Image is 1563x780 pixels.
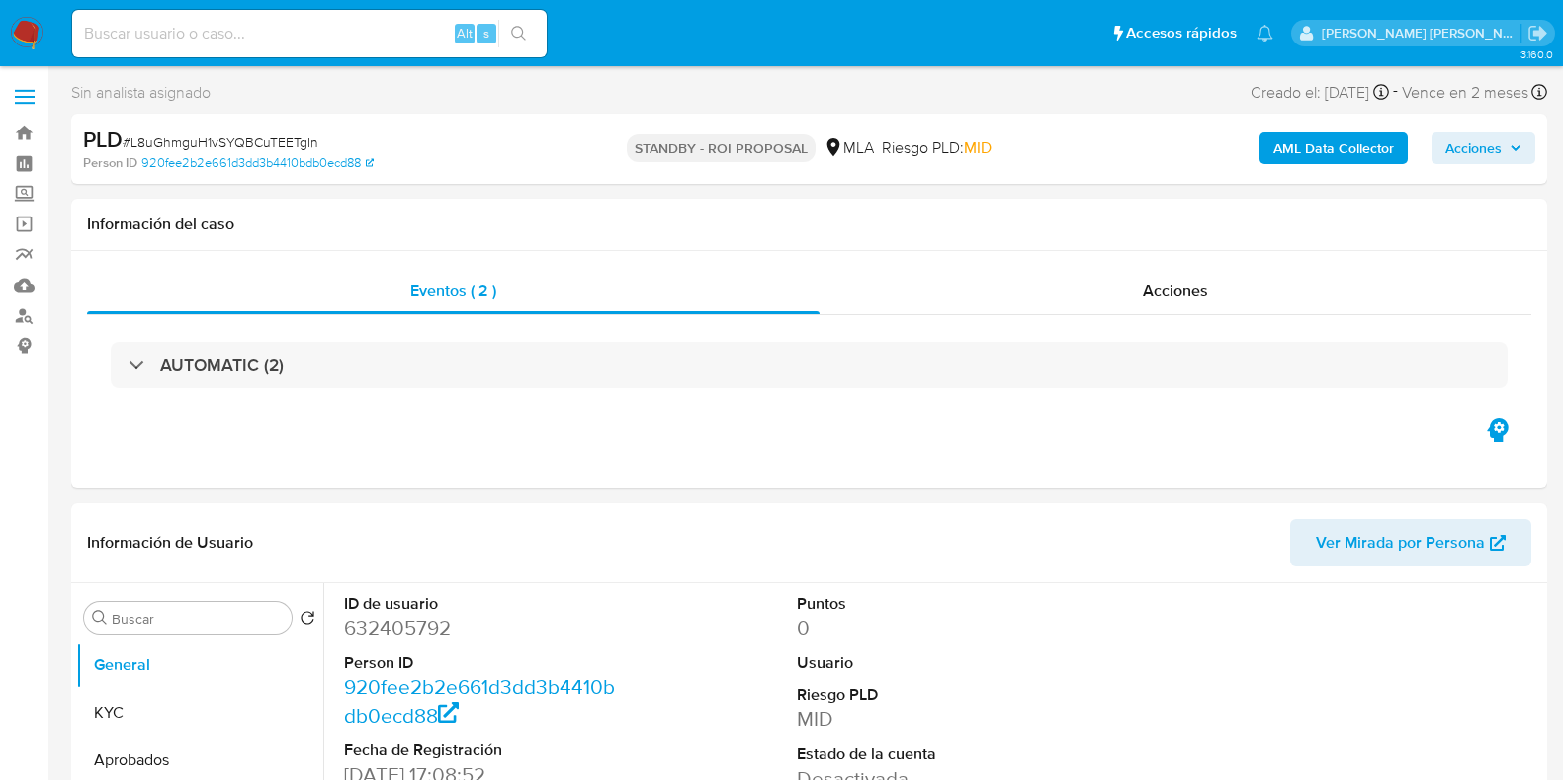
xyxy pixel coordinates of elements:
dd: MID [797,705,1080,733]
button: KYC [76,689,323,737]
dt: Usuario [797,652,1080,674]
dd: 632405792 [344,614,627,642]
button: Volver al orden por defecto [300,610,315,632]
span: Sin analista asignado [71,82,211,104]
a: Salir [1527,23,1548,43]
input: Buscar usuario o caso... [72,21,547,46]
span: Accesos rápidos [1126,23,1237,43]
dt: Riesgo PLD [797,684,1080,706]
dt: Fecha de Registración [344,739,627,761]
dt: Person ID [344,652,627,674]
span: - [1393,79,1398,106]
b: PLD [83,124,123,155]
a: Notificaciones [1257,25,1273,42]
span: s [483,24,489,43]
span: Vence en 2 meses [1402,82,1528,104]
div: MLA [824,137,874,159]
button: Acciones [1432,132,1535,164]
dd: 0 [797,614,1080,642]
button: Ver Mirada por Persona [1290,519,1531,566]
span: Acciones [1445,132,1502,164]
p: STANDBY - ROI PROPOSAL [627,134,816,162]
h1: Información del caso [87,215,1531,234]
span: Alt [457,24,473,43]
span: MID [964,136,992,159]
span: Ver Mirada por Persona [1316,519,1485,566]
span: Eventos ( 2 ) [410,279,496,302]
span: Riesgo PLD: [882,137,992,159]
dt: Puntos [797,593,1080,615]
dt: ID de usuario [344,593,627,615]
dt: Estado de la cuenta [797,743,1080,765]
button: Buscar [92,610,108,626]
span: Acciones [1143,279,1208,302]
h1: Información de Usuario [87,533,253,553]
button: General [76,642,323,689]
input: Buscar [112,610,284,628]
button: search-icon [498,20,539,47]
b: Person ID [83,154,137,172]
a: 920fee2b2e661d3dd3b4410bdb0ecd88 [141,154,374,172]
div: Creado el: [DATE] [1251,79,1389,106]
button: AML Data Collector [1259,132,1408,164]
a: 920fee2b2e661d3dd3b4410bdb0ecd88 [344,672,615,729]
span: # L8uGhmguH1vSYQBCuTEETgIn [123,132,318,152]
h3: AUTOMATIC (2) [160,354,284,376]
p: mayra.pernia@mercadolibre.com [1322,24,1521,43]
b: AML Data Collector [1273,132,1394,164]
div: AUTOMATIC (2) [111,342,1508,388]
